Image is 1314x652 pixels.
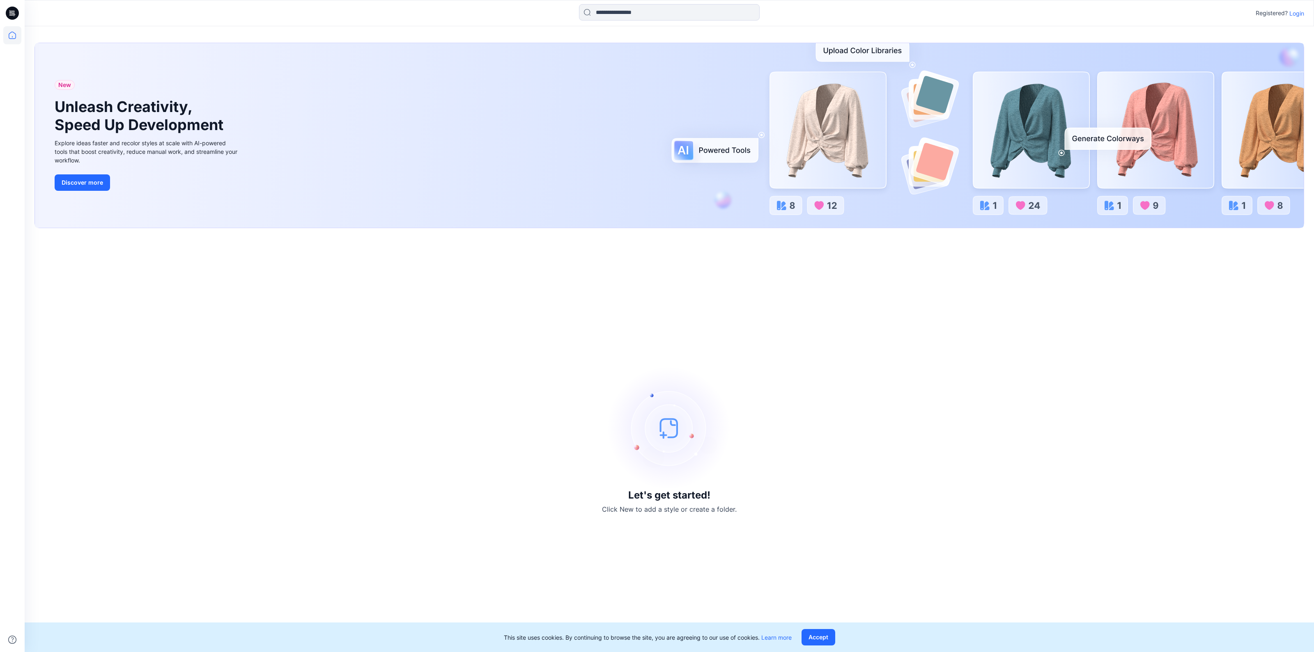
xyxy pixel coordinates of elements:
[602,504,737,514] p: Click New to add a style or create a folder.
[504,633,792,642] p: This site uses cookies. By continuing to browse the site, you are agreeing to our use of cookies.
[55,174,110,191] button: Discover more
[761,634,792,641] a: Learn more
[58,80,71,90] span: New
[55,139,239,165] div: Explore ideas faster and recolor styles at scale with AI-powered tools that boost creativity, red...
[1289,9,1304,18] p: Login
[608,366,731,490] img: empty-state-image.svg
[628,490,710,501] h3: Let's get started!
[1256,8,1288,18] p: Registered?
[55,174,239,191] a: Discover more
[55,98,227,133] h1: Unleash Creativity, Speed Up Development
[802,629,835,645] button: Accept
